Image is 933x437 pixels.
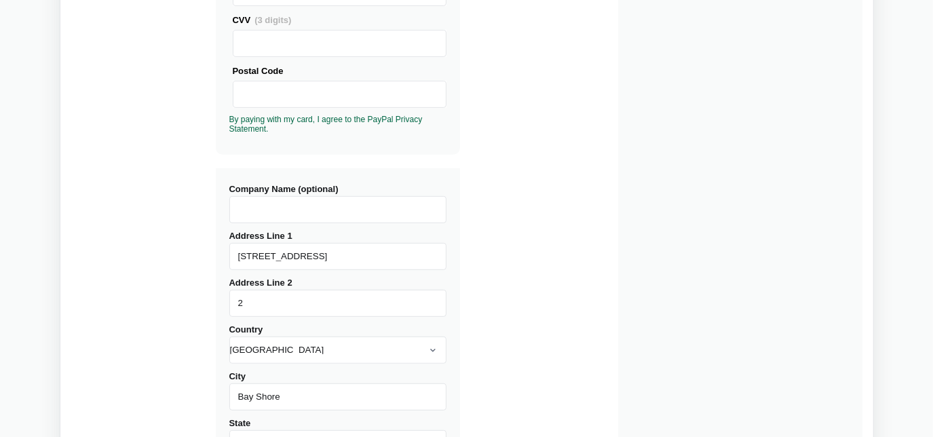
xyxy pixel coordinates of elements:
[229,337,446,364] select: Country
[254,15,291,25] span: (3 digits)
[229,184,446,223] label: Company Name (optional)
[229,324,446,364] label: Country
[239,81,440,107] iframe: Secure Credit Card Frame - Postal Code
[229,371,446,411] label: City
[229,278,446,317] label: Address Line 2
[229,243,446,270] input: Address Line 1
[229,290,446,317] input: Address Line 2
[229,196,446,223] input: Company Name (optional)
[229,115,423,134] a: By paying with my card, I agree to the PayPal Privacy Statement.
[229,383,446,411] input: City
[229,231,446,270] label: Address Line 1
[233,13,446,27] div: CVV
[239,31,440,56] iframe: Secure Credit Card Frame - CVV
[233,64,446,78] div: Postal Code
